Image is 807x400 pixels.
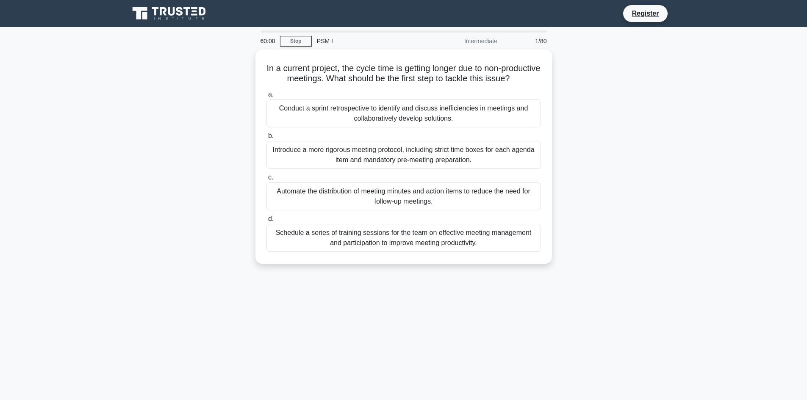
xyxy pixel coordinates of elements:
span: a. [268,91,274,98]
a: Stop [280,36,312,47]
span: c. [268,174,273,181]
div: Intermediate [428,33,502,50]
div: Conduct a sprint retrospective to identify and discuss inefficiencies in meetings and collaborati... [266,99,541,127]
a: Register [627,8,664,19]
div: 1/80 [502,33,552,50]
span: b. [268,132,274,139]
div: Automate the distribution of meeting minutes and action items to reduce the need for follow-up me... [266,182,541,210]
h5: In a current project, the cycle time is getting longer due to non-productive meetings. What shoul... [266,63,542,84]
div: Schedule a series of training sessions for the team on effective meeting management and participa... [266,224,541,252]
div: PSM I [312,33,428,50]
div: 60:00 [255,33,280,50]
div: Introduce a more rigorous meeting protocol, including strict time boxes for each agenda item and ... [266,141,541,169]
span: d. [268,215,274,222]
